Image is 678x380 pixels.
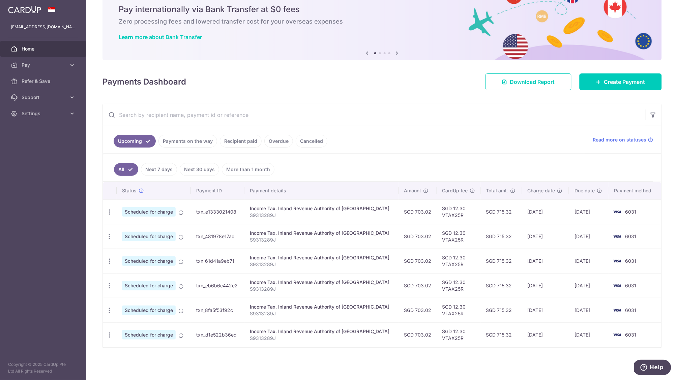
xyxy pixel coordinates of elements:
a: Overdue [264,135,293,148]
h5: Pay internationally via Bank Transfer at $0 fees [119,4,646,15]
th: Payment method [609,182,661,199]
div: Income Tax. Inland Revenue Authority of [GEOGRAPHIC_DATA] [250,328,393,335]
td: SGD 12.30 VTAX25R [437,322,481,347]
p: S9313289J [250,236,393,243]
td: SGD 715.32 [481,298,522,322]
a: Learn more about Bank Transfer [119,34,202,40]
a: Read more on statuses [593,136,653,143]
td: [DATE] [522,224,569,249]
div: Income Tax. Inland Revenue Authority of [GEOGRAPHIC_DATA] [250,205,393,212]
span: Read more on statuses [593,136,647,143]
span: Charge date [528,187,555,194]
img: Bank Card [611,306,624,314]
span: Home [22,45,66,52]
div: Income Tax. Inland Revenue Authority of [GEOGRAPHIC_DATA] [250,230,393,236]
td: SGD 703.02 [399,322,437,347]
td: txn_8fa5f53f92c [191,298,244,322]
a: Recipient paid [220,135,262,148]
span: Scheduled for charge [122,256,176,266]
input: Search by recipient name, payment id or reference [103,104,645,126]
h4: Payments Dashboard [102,76,186,88]
div: Income Tax. Inland Revenue Authority of [GEOGRAPHIC_DATA] [250,279,393,286]
a: All [114,163,138,176]
a: Upcoming [114,135,156,148]
span: 6031 [625,209,637,215]
span: 6031 [625,283,637,288]
span: Support [22,94,66,101]
td: txn_eb6b6c442e2 [191,273,244,298]
td: SGD 12.30 VTAX25R [437,199,481,224]
p: [EMAIL_ADDRESS][DOMAIN_NAME] [11,24,76,30]
h6: Zero processing fees and lowered transfer cost for your overseas expenses [119,18,646,26]
td: txn_61d41a9eb71 [191,249,244,273]
span: Pay [22,62,66,68]
span: Scheduled for charge [122,330,176,340]
td: [DATE] [522,322,569,347]
iframe: Opens a widget where you can find more information [634,360,671,377]
td: [DATE] [569,322,609,347]
span: Scheduled for charge [122,232,176,241]
td: [DATE] [522,273,569,298]
td: SGD 703.02 [399,224,437,249]
img: Bank Card [611,208,624,216]
td: SGD 703.02 [399,199,437,224]
span: 6031 [625,233,637,239]
a: Cancelled [296,135,327,148]
img: Bank Card [611,257,624,265]
a: Next 7 days [141,163,177,176]
span: Amount [404,187,421,194]
a: Payments on the way [158,135,217,148]
td: [DATE] [569,298,609,322]
span: Due date [574,187,595,194]
th: Payment ID [191,182,244,199]
div: Income Tax. Inland Revenue Authority of [GEOGRAPHIC_DATA] [250,254,393,261]
td: SGD 12.30 VTAX25R [437,224,481,249]
td: SGD 12.30 VTAX25R [437,298,481,322]
a: More than 1 month [222,163,274,176]
td: [DATE] [522,199,569,224]
td: SGD 715.32 [481,322,522,347]
img: CardUp [8,5,41,13]
a: Download Report [485,73,571,90]
td: SGD 715.32 [481,224,522,249]
th: Payment details [244,182,399,199]
span: 6031 [625,332,637,338]
span: Status [122,187,137,194]
a: Next 30 days [180,163,219,176]
td: SGD 703.02 [399,249,437,273]
td: SGD 12.30 VTAX25R [437,249,481,273]
img: Bank Card [611,232,624,241]
div: Income Tax. Inland Revenue Authority of [GEOGRAPHIC_DATA] [250,304,393,310]
img: Bank Card [611,331,624,339]
td: txn_d1e522b36ed [191,322,244,347]
td: txn_481978e17ad [191,224,244,249]
td: [DATE] [569,199,609,224]
td: SGD 703.02 [399,273,437,298]
span: Scheduled for charge [122,207,176,217]
td: [DATE] [569,249,609,273]
p: S9313289J [250,286,393,292]
span: CardUp fee [442,187,468,194]
span: Scheduled for charge [122,281,176,290]
td: SGD 715.32 [481,273,522,298]
td: [DATE] [522,249,569,273]
span: Total amt. [486,187,508,194]
p: S9313289J [250,261,393,268]
p: S9313289J [250,335,393,342]
span: Scheduled for charge [122,306,176,315]
span: 6031 [625,307,637,313]
td: [DATE] [522,298,569,322]
a: Create Payment [580,73,662,90]
img: Bank Card [611,282,624,290]
td: SGD 703.02 [399,298,437,322]
span: Refer & Save [22,78,66,85]
p: S9313289J [250,310,393,317]
span: 6031 [625,258,637,264]
td: [DATE] [569,224,609,249]
p: S9313289J [250,212,393,219]
span: Download Report [510,78,555,86]
span: Settings [22,110,66,117]
td: SGD 715.32 [481,199,522,224]
span: Create Payment [604,78,645,86]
